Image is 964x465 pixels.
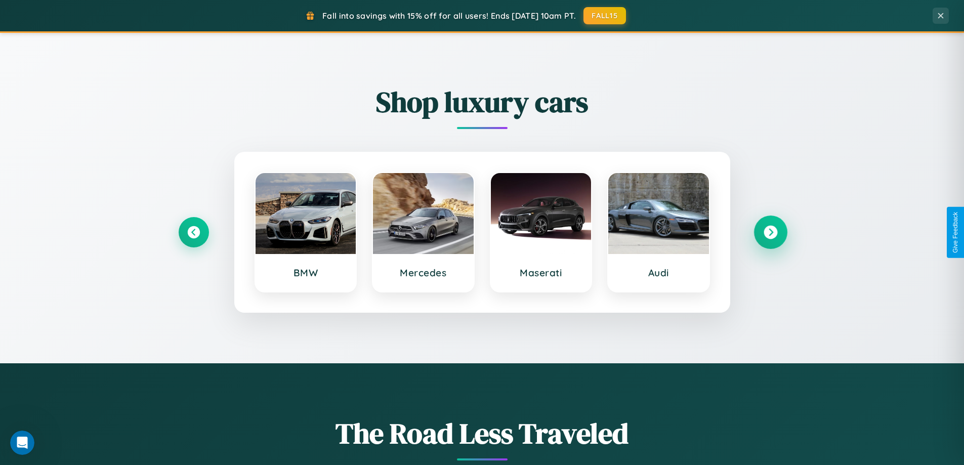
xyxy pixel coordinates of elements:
h3: Maserati [501,267,581,279]
button: FALL15 [583,7,626,24]
iframe: Intercom live chat [10,431,34,455]
div: Give Feedback [952,212,959,253]
h2: Shop luxury cars [179,82,786,121]
h3: Mercedes [383,267,464,279]
h3: BMW [266,267,346,279]
h1: The Road Less Traveled [179,414,786,453]
h3: Audi [618,267,699,279]
span: Fall into savings with 15% off for all users! Ends [DATE] 10am PT. [322,11,576,21]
